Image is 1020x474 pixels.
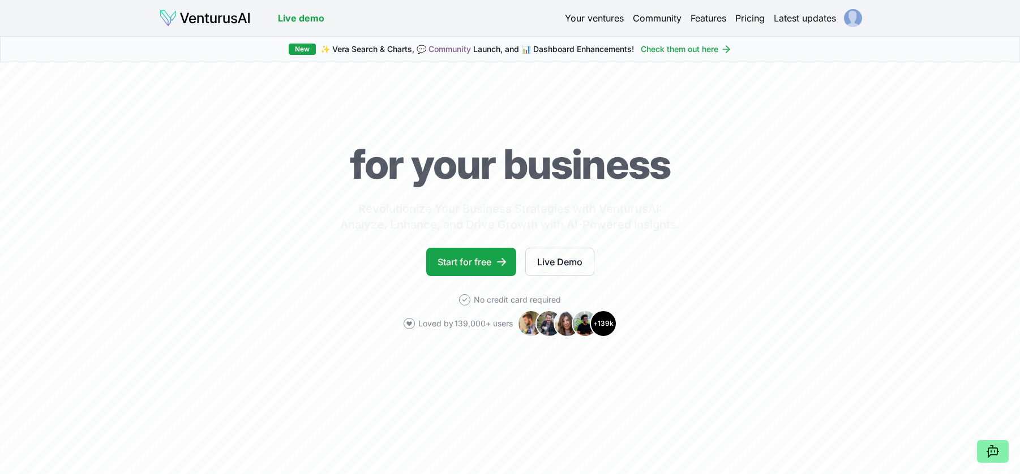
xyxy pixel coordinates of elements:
a: Community [633,11,682,25]
span: ✨ Vera Search & Charts, 💬 Launch, and 📊 Dashboard Enhancements! [320,44,634,55]
a: Live Demo [525,248,594,276]
img: Avatar 2 [535,310,563,337]
a: Pricing [735,11,765,25]
img: Avatar 1 [517,310,545,337]
a: Live demo [278,11,324,25]
a: Community [428,44,471,54]
a: Features [691,11,726,25]
a: Latest updates [774,11,836,25]
img: ACg8ocJfTcyo9wGR4qqXYw4NVCLo-BtYpkxT50zjEIyIhkvjpW53FglF=s96-c [844,9,862,27]
a: Check them out here [641,44,732,55]
img: logo [159,9,251,27]
a: Your ventures [565,11,624,25]
img: Avatar 3 [554,310,581,337]
a: Start for free [426,248,516,276]
img: Avatar 4 [572,310,599,337]
div: New [289,44,316,55]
